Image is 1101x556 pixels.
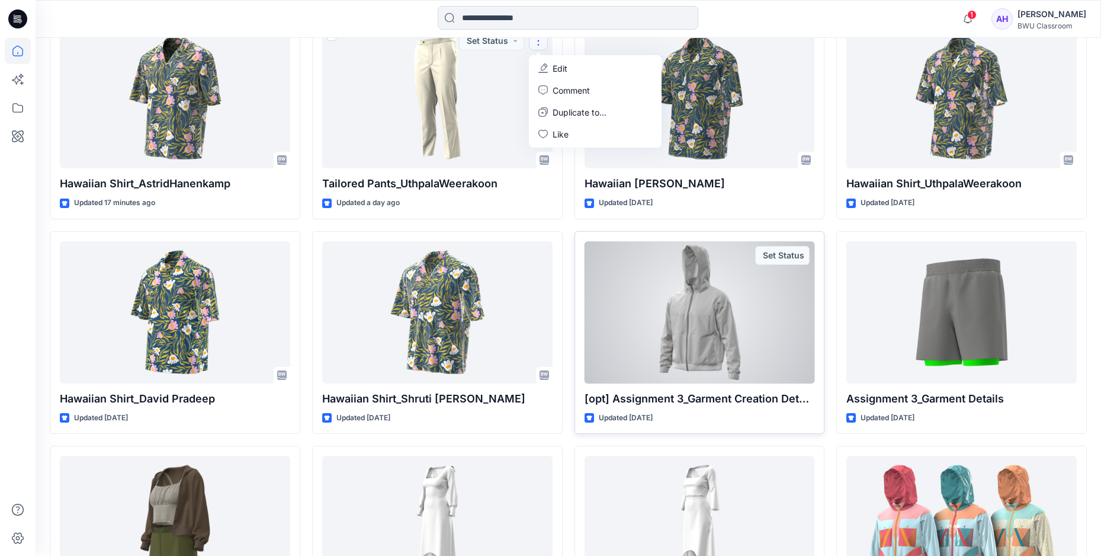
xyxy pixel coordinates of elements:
[322,391,553,407] p: Hawaiian Shirt_Shruti [PERSON_NAME]
[846,391,1077,407] p: Assignment 3_Garment Details
[585,175,815,192] p: Hawaiian [PERSON_NAME]
[60,391,290,407] p: Hawaiian Shirt_David Pradeep
[322,241,553,384] a: Hawaiian Shirt_Shruti Rathor
[1017,21,1086,30] div: BWU Classroom
[861,412,914,424] p: Updated [DATE]
[585,241,815,384] a: [opt] Assignment 3_Garment Creation Details
[585,27,815,169] a: Hawaiian Shirt_Lisha Sanders
[553,128,569,140] p: Like
[991,8,1013,30] div: AH
[531,57,659,79] a: Edit
[846,241,1077,384] a: Assignment 3_Garment Details
[60,27,290,169] a: Hawaiian Shirt_AstridHanenkamp
[322,175,553,192] p: Tailored Pants_UthpalaWeerakoon
[322,27,553,169] a: Tailored Pants_UthpalaWeerakoon
[553,62,567,75] p: Edit
[599,412,653,424] p: Updated [DATE]
[553,84,590,97] p: Comment
[846,27,1077,169] a: Hawaiian Shirt_UthpalaWeerakoon
[599,197,653,209] p: Updated [DATE]
[60,241,290,384] a: Hawaiian Shirt_David Pradeep
[1017,7,1086,21] div: [PERSON_NAME]
[60,175,290,192] p: Hawaiian Shirt_AstridHanenkamp
[967,10,977,20] span: 1
[74,197,155,209] p: Updated 17 minutes ago
[585,391,815,407] p: [opt] Assignment 3_Garment Creation Details
[846,175,1077,192] p: Hawaiian Shirt_UthpalaWeerakoon
[74,412,128,424] p: Updated [DATE]
[861,197,914,209] p: Updated [DATE]
[336,412,390,424] p: Updated [DATE]
[336,197,400,209] p: Updated a day ago
[553,106,606,119] p: Duplicate to...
